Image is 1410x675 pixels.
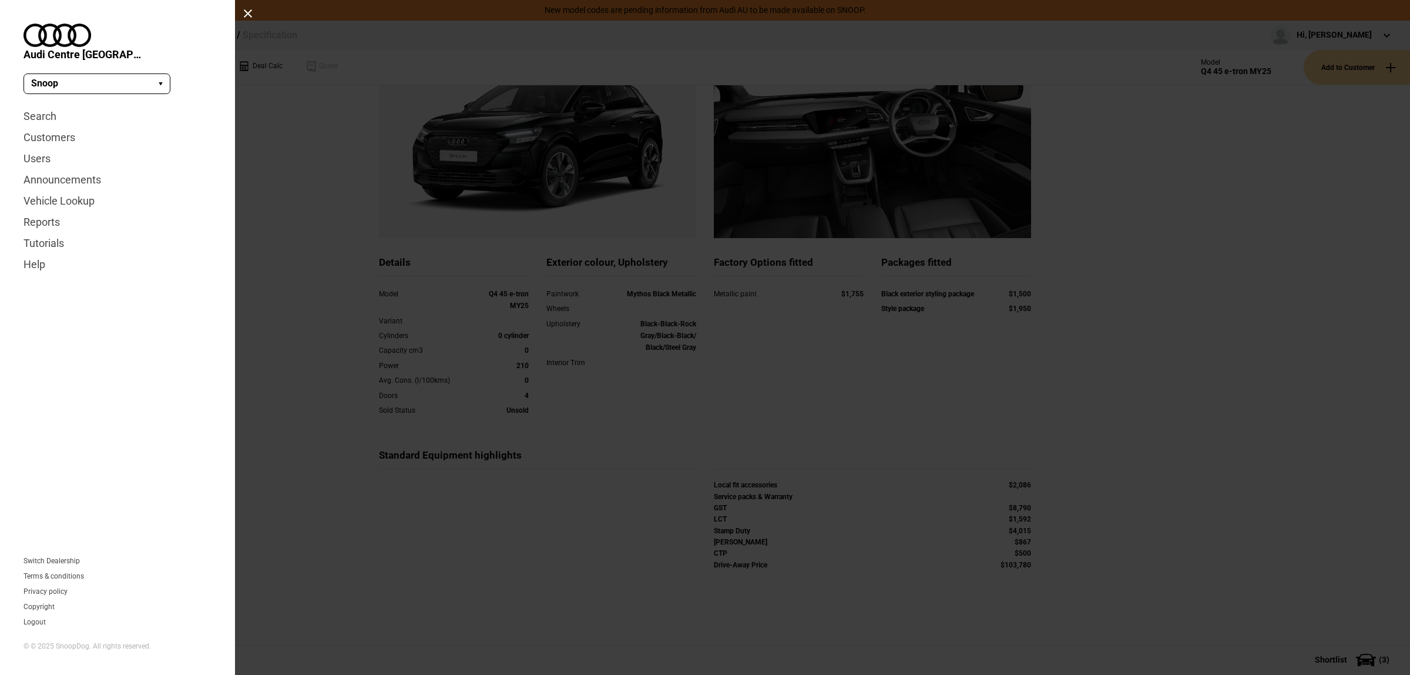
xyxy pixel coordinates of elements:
[23,573,84,580] a: Terms & conditions
[23,641,211,651] div: © © 2025 SnoopDog. All rights reserved.
[23,106,211,127] a: Search
[31,77,58,90] span: Snoop
[23,127,211,148] a: Customers
[23,169,211,191] a: Announcements
[23,191,211,212] a: Vehicle Lookup
[23,557,80,564] a: Switch Dealership
[23,212,211,233] a: Reports
[23,254,211,275] a: Help
[23,619,46,626] button: Logout
[23,148,211,169] a: Users
[23,603,55,610] a: Copyright
[23,233,211,254] a: Tutorials
[23,24,91,47] img: audi.png
[23,588,68,595] a: Privacy policy
[23,47,141,62] span: Audi Centre [GEOGRAPHIC_DATA]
